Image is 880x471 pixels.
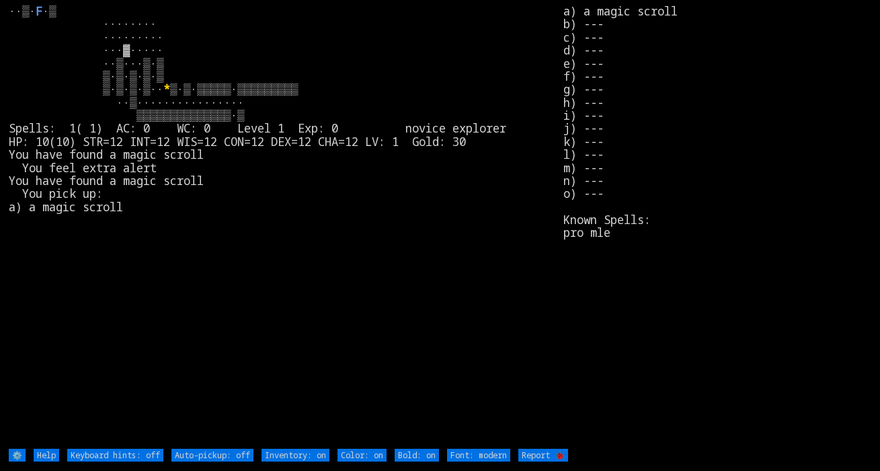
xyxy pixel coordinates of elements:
[171,449,253,462] input: Auto-pickup: off
[262,449,329,462] input: Inventory: on
[9,449,26,462] input: ⚙️
[9,5,563,447] larn: ··▒· ·▒ ········ ········· ···▓····· ··▒···▒·▒ ▒·▒·▒·▒·▒ ▒·▒·▒·▒·· ▒·▒·▒▒▒▒▒·▒▒▒▒▒▒▒▒▒ ··▒·······...
[337,449,387,462] input: Color: on
[563,5,871,447] stats: a) a magic scroll b) --- c) --- d) --- e) --- f) --- g) --- h) --- i) --- j) --- k) --- l) --- m)...
[395,449,439,462] input: Bold: on
[34,449,59,462] input: Help
[36,3,42,19] font: F
[67,449,163,462] input: Keyboard hints: off
[518,449,568,462] input: Report 🐞
[447,449,510,462] input: Font: modern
